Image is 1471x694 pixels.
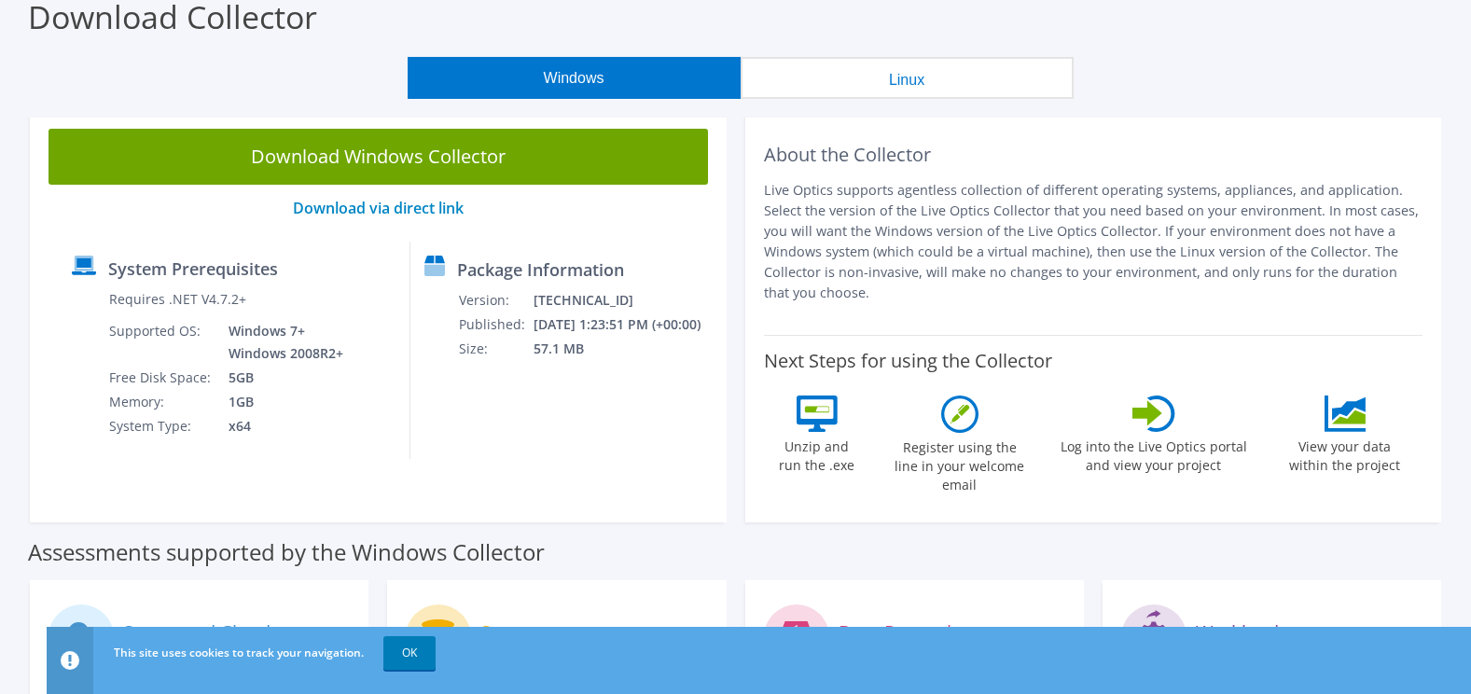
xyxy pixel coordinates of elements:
td: x64 [215,414,347,438]
button: Linux [741,57,1074,99]
h2: About the Collector [764,144,1423,166]
td: 1GB [215,390,347,414]
a: OK [383,636,436,670]
td: Memory: [108,390,215,414]
td: System Type: [108,414,215,438]
label: Register using the line in your welcome email [890,433,1030,494]
td: Supported OS: [108,319,215,366]
label: Package Information [457,260,624,279]
label: Requires .NET V4.7.2+ [109,290,246,309]
a: Download Windows Collector [49,129,708,185]
label: Server and Cloud [123,623,271,642]
label: Next Steps for using the Collector [764,350,1052,372]
td: [TECHNICAL_ID] [533,288,718,312]
span: This site uses cookies to track your navigation. [114,645,364,660]
td: Size: [458,337,533,361]
td: 5GB [215,366,347,390]
label: Unzip and run the .exe [774,432,860,475]
td: Version: [458,288,533,312]
label: View your data within the project [1278,432,1412,475]
td: Free Disk Space: [108,366,215,390]
label: Assessments supported by the Windows Collector [28,543,545,562]
a: Download via direct link [293,198,464,218]
label: Workloads [1196,623,1288,642]
label: Storage [480,623,547,642]
label: System Prerequisites [108,259,278,278]
td: Published: [458,312,533,337]
button: Windows [408,57,741,99]
p: Live Optics supports agentless collection of different operating systems, appliances, and applica... [764,180,1423,303]
td: [DATE] 1:23:51 PM (+00:00) [533,312,718,337]
label: Data Protection [839,623,974,642]
td: Windows 7+ Windows 2008R2+ [215,319,347,366]
label: Log into the Live Optics portal and view your project [1060,432,1248,475]
td: 57.1 MB [533,337,718,361]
